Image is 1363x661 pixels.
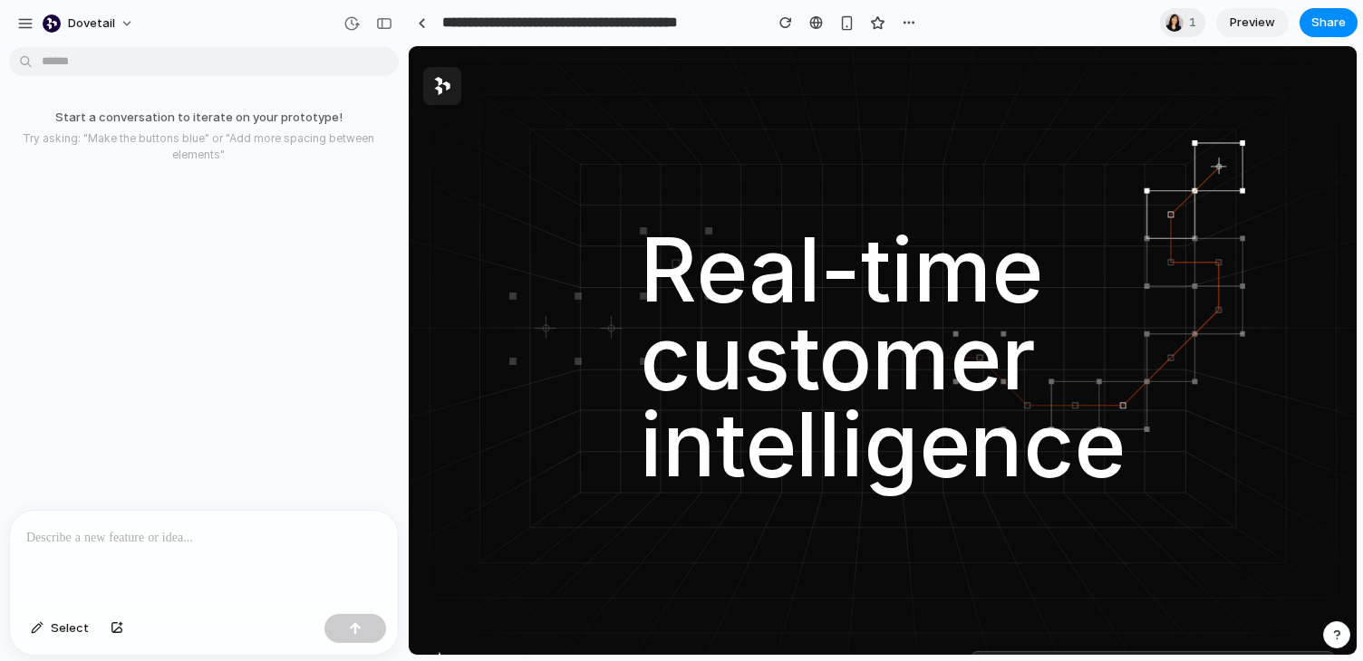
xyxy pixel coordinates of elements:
span: dovetail [68,14,115,33]
div: 1 [1160,8,1205,37]
span: Select [51,619,89,637]
p: Try asking: "Make the buttons blue" or "Add more spacing between elements" [7,130,390,163]
button: Select [22,614,98,643]
p: Start a conversation to iterate on your prototype! [7,109,390,127]
span: 1 [1189,14,1202,32]
a: Preview [1216,8,1289,37]
button: dovetail [35,9,143,38]
span: Preview [1230,14,1275,32]
button: Share [1300,8,1358,37]
span: Share [1311,14,1346,32]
